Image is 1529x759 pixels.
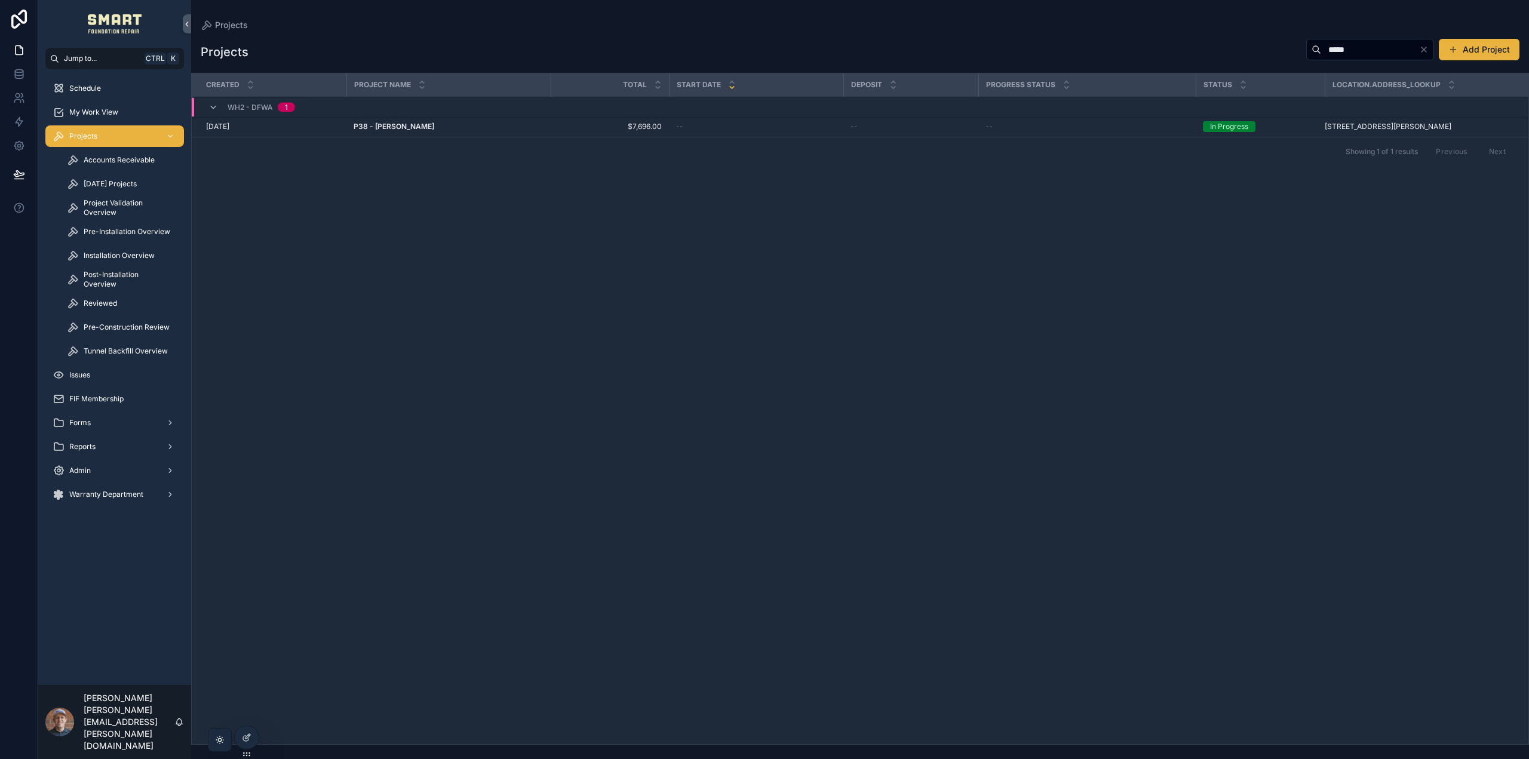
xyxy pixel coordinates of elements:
a: Projects [201,19,248,31]
p: [PERSON_NAME] [PERSON_NAME][EMAIL_ADDRESS][PERSON_NAME][DOMAIN_NAME] [84,692,174,752]
span: My Work View [69,107,118,117]
span: Tunnel Backfill Overview [84,346,168,356]
span: [STREET_ADDRESS][PERSON_NAME] [1325,122,1451,131]
a: Warranty Department [45,484,184,505]
a: In Progress [1203,121,1318,132]
span: Reports [69,442,96,451]
span: Ctrl [145,53,166,64]
a: Reviewed [60,293,184,314]
a: Pre-Construction Review [60,316,184,338]
h1: Projects [201,44,248,60]
span: Reviewed [84,299,117,308]
span: Installation Overview [84,251,155,260]
div: In Progress [1210,121,1248,132]
span: -- [676,122,683,131]
img: App logo [88,14,142,33]
a: Tunnel Backfill Overview [60,340,184,362]
span: Pre-Construction Review [84,322,170,332]
span: Accounts Receivable [84,155,155,165]
a: -- [676,122,836,131]
span: Issues [69,370,90,380]
a: Project Validation Overview [60,197,184,219]
a: Installation Overview [60,245,184,266]
a: My Work View [45,102,184,123]
a: [DATE] [206,122,339,131]
span: FIF Membership [69,394,124,404]
span: Project Validation Overview [84,198,172,217]
strong: P38 - [PERSON_NAME] [354,122,434,131]
span: -- [851,122,858,131]
a: -- [851,122,971,131]
a: Accounts Receivable [60,149,184,171]
a: Reports [45,436,184,457]
span: Created [206,80,240,90]
span: Projects [69,131,97,141]
span: [DATE] Projects [84,179,137,189]
span: Project Name [354,80,411,90]
span: Post-Installation Overview [84,270,172,289]
a: Schedule [45,78,184,99]
button: Jump to...CtrlK [45,48,184,69]
span: Location.address_lookup [1332,80,1441,90]
a: Issues [45,364,184,386]
a: $7,696.00 [558,122,662,131]
span: Showing 1 of 1 results [1346,147,1418,156]
p: [DATE] [206,122,229,131]
span: Status [1203,80,1232,90]
a: Post-Installation Overview [60,269,184,290]
button: Clear [1419,45,1433,54]
div: scrollable content [38,69,191,521]
a: Admin [45,460,184,481]
span: Start Date [677,80,721,90]
span: K [168,54,178,63]
div: 1 [285,103,288,112]
span: Deposit [851,80,882,90]
a: Projects [45,125,184,147]
span: Warranty Department [69,490,143,499]
a: Pre-Installation Overview [60,221,184,242]
a: -- [985,122,1189,131]
a: [STREET_ADDRESS][PERSON_NAME] [1325,122,1514,131]
button: Add Project [1439,39,1519,60]
span: Pre-Installation Overview [84,227,170,236]
a: P38 - [PERSON_NAME] [354,122,544,131]
span: -- [985,122,993,131]
span: Schedule [69,84,101,93]
a: Forms [45,412,184,434]
span: Projects [215,19,248,31]
span: Jump to... [64,54,140,63]
a: [DATE] Projects [60,173,184,195]
span: Forms [69,418,91,428]
span: Progress Status [986,80,1055,90]
a: FIF Membership [45,388,184,410]
span: WH2 - DFWA [228,103,273,112]
span: Admin [69,466,91,475]
span: Total [623,80,647,90]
